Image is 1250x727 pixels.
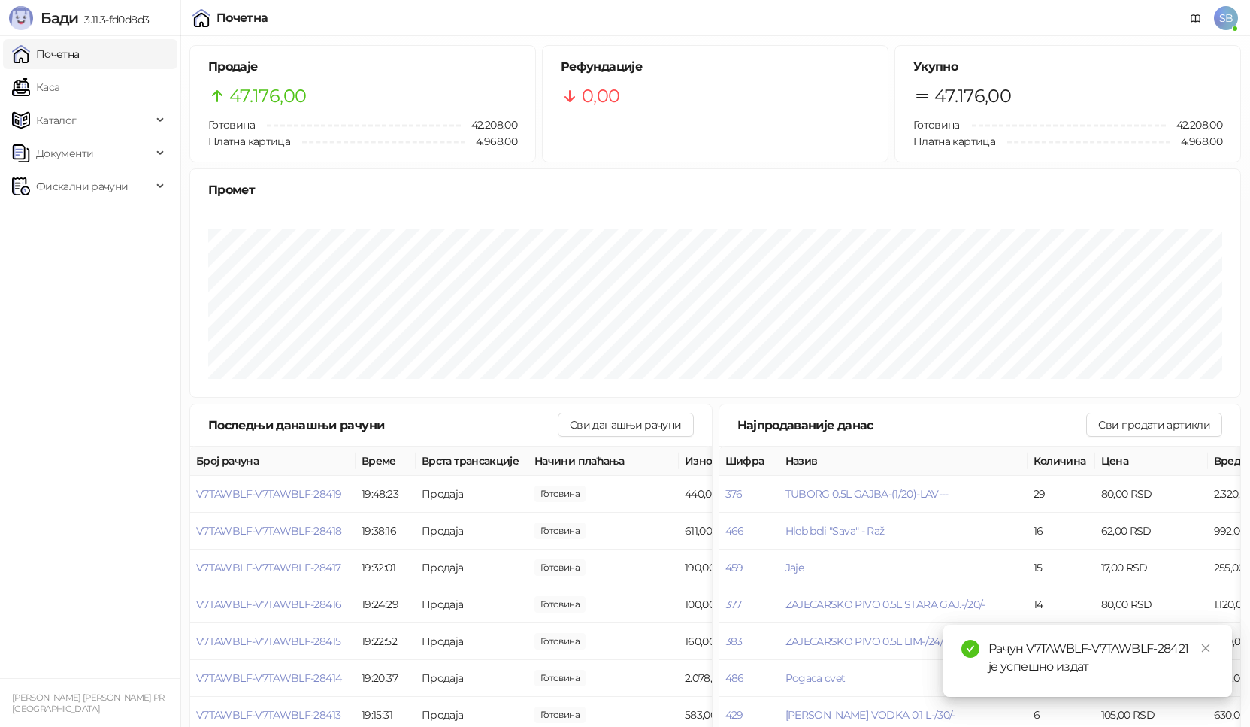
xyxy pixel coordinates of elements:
button: V7TAWBLF-V7TAWBLF-28414 [196,671,341,685]
button: [PERSON_NAME] VODKA 0.1 L-/30/- [785,708,955,722]
td: 29 [1028,476,1095,513]
span: 160,00 [534,633,586,650]
td: 160,00 RSD [679,623,791,660]
td: 190,00 RSD [679,550,791,586]
td: 19:20:37 [356,660,416,697]
h5: Продаје [208,58,517,76]
button: Pogaca cvet [785,671,846,685]
td: Продаја [416,623,528,660]
h5: Рефундације [561,58,870,76]
td: 80,00 RSD [1095,586,1208,623]
td: 19:48:23 [356,476,416,513]
button: V7TAWBLF-V7TAWBLF-28416 [196,598,341,611]
span: Готовина [208,118,255,132]
button: Сви данашњи рачуни [558,413,693,437]
span: check-circle [961,640,979,658]
td: 100,00 RSD [1095,623,1208,660]
td: Продаја [416,513,528,550]
button: Jaje [785,561,804,574]
th: Начини плаћања [528,447,679,476]
td: 16 [1028,513,1095,550]
a: Почетна [12,39,80,69]
td: 19:22:52 [356,623,416,660]
span: Готовина [913,118,960,132]
span: 4.968,00 [1170,133,1222,150]
button: 459 [725,561,743,574]
td: 62,00 RSD [1095,513,1208,550]
span: 2.078,19 [534,670,586,686]
span: 583,00 [534,707,586,723]
span: 42.208,00 [1166,117,1222,133]
td: 2.078,19 RSD [679,660,791,697]
span: 190,00 [534,559,586,576]
th: Назив [779,447,1028,476]
td: 611,00 RSD [679,513,791,550]
td: 14 [1028,586,1095,623]
th: Износ [679,447,791,476]
span: 4.968,00 [465,133,517,150]
td: Продаја [416,660,528,697]
button: Hleb beli "Sava" - Raž [785,524,885,538]
td: 8 [1028,623,1095,660]
span: 3.11.3-fd0d8d3 [78,13,149,26]
div: Рачун V7TAWBLF-V7TAWBLF-28421 је успешно издат [988,640,1214,676]
div: Најпродаваније данас [737,416,1087,435]
td: 19:38:16 [356,513,416,550]
img: Logo [9,6,33,30]
td: 19:32:01 [356,550,416,586]
button: 466 [725,524,744,538]
span: 47.176,00 [934,82,1011,111]
button: ZAJECARSKO PIVO 0.5L STARA GAJ.-/20/- [785,598,985,611]
a: Close [1197,640,1214,656]
a: Документација [1184,6,1208,30]
td: Продаја [416,550,528,586]
span: close [1200,643,1211,653]
span: SB [1214,6,1238,30]
span: 42.208,00 [461,117,517,133]
span: Документи [36,138,93,168]
button: 376 [725,487,743,501]
td: 80,00 RSD [1095,476,1208,513]
div: Почетна [216,12,268,24]
h5: Укупно [913,58,1222,76]
th: Цена [1095,447,1208,476]
button: 429 [725,708,743,722]
td: 17,00 RSD [1095,550,1208,586]
button: V7TAWBLF-V7TAWBLF-28418 [196,524,341,538]
div: Промет [208,180,1222,199]
span: 611,00 [534,523,586,539]
td: 15 [1028,550,1095,586]
span: Бади [41,9,78,27]
span: 47.176,00 [229,82,306,111]
button: V7TAWBLF-V7TAWBLF-28417 [196,561,340,574]
span: 100,00 [534,596,586,613]
a: Каса [12,72,59,102]
span: TUBORG 0.5L GAJBA-(1/20)-LAV--- [785,487,949,501]
th: Број рачуна [190,447,356,476]
small: [PERSON_NAME] [PERSON_NAME] PR [GEOGRAPHIC_DATA] [12,692,165,714]
span: 0,00 [582,82,619,111]
button: 486 [725,671,744,685]
span: 440,00 [534,486,586,502]
td: Продаја [416,586,528,623]
span: Платна картица [208,135,290,148]
td: 440,00 RSD [679,476,791,513]
button: Сви продати артикли [1086,413,1222,437]
button: V7TAWBLF-V7TAWBLF-28413 [196,708,340,722]
td: Продаја [416,476,528,513]
button: V7TAWBLF-V7TAWBLF-28415 [196,635,340,648]
th: Количина [1028,447,1095,476]
button: ZAJECARSKO PIVO 0.5L LIM-/24/- [785,635,946,648]
span: Фискални рачуни [36,171,128,201]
